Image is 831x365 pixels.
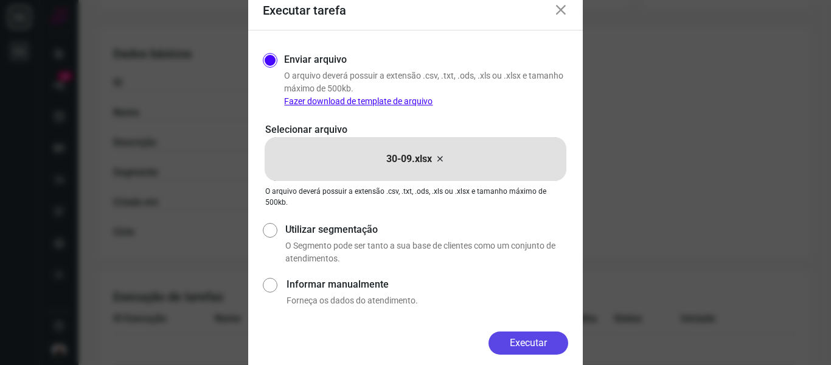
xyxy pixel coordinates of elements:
p: O Segmento pode ser tanto a sua base de clientes como um conjunto de atendimentos. [285,239,568,265]
p: O arquivo deverá possuir a extensão .csv, .txt, .ods, .xls ou .xlsx e tamanho máximo de 500kb. [284,69,568,108]
label: Utilizar segmentação [285,222,568,237]
button: Executar [489,331,568,355]
p: Forneça os dados do atendimento. [287,294,568,307]
h3: Executar tarefa [263,3,346,18]
label: Informar manualmente [287,277,568,292]
p: 30-09.xlsx [386,152,432,166]
p: O arquivo deverá possuir a extensão .csv, .txt, .ods, .xls ou .xlsx e tamanho máximo de 500kb. [265,186,566,208]
p: Selecionar arquivo [265,122,566,137]
label: Enviar arquivo [284,52,347,67]
a: Fazer download de template de arquivo [284,96,433,106]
